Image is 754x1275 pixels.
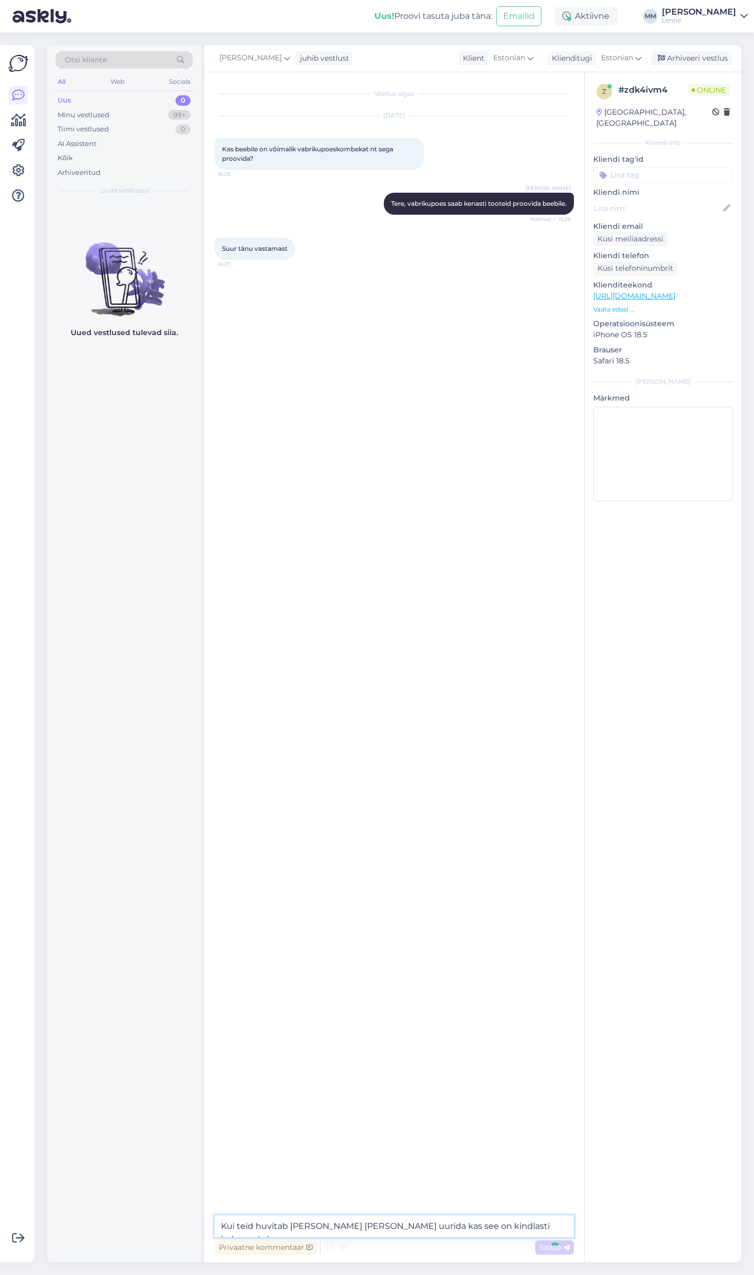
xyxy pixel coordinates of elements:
[662,16,736,25] div: Lenne
[58,95,71,106] div: Uus
[662,8,748,25] a: [PERSON_NAME]Lenne
[222,145,395,162] span: Kas beebile on võimalik vabrikupoeskombekat nt sega proovida?
[71,327,178,338] p: Uued vestlused tulevad siia.
[56,75,68,88] div: All
[215,89,574,98] div: Vestlus algas
[374,11,394,21] b: Uus!
[593,393,733,404] p: Märkmed
[218,170,257,178] span: 16:26
[662,8,736,16] div: [PERSON_NAME]
[222,245,287,252] span: Suur tänu vastamast
[108,75,127,88] div: Web
[218,260,257,268] span: 16:27
[593,232,668,246] div: Küsi meiliaadressi
[593,250,733,261] p: Kliendi telefon
[219,52,282,64] span: [PERSON_NAME]
[594,203,721,214] input: Lisa nimi
[593,167,733,183] input: Lisa tag
[593,329,733,340] p: iPhone OS 18.5
[593,280,733,291] p: Klienditeekond
[593,356,733,367] p: Safari 18.5
[593,291,675,301] a: [URL][DOMAIN_NAME]
[548,53,592,64] div: Klienditugi
[100,186,149,195] span: Uued vestlused
[643,9,658,24] div: MM
[688,84,730,96] span: Online
[58,124,109,135] div: Tiimi vestlused
[167,75,193,88] div: Socials
[374,10,492,23] div: Proovi tasuta juba täna:
[175,124,191,135] div: 0
[526,184,571,192] span: [PERSON_NAME]
[493,52,525,64] span: Estonian
[593,221,733,232] p: Kliendi email
[391,199,567,207] span: Tere, vabrikupoes saab kenasti tooteid proovida beebile.
[496,6,541,26] button: Emailid
[47,224,201,318] img: No chats
[530,215,571,223] span: Nähtud ✓ 16:26
[65,54,107,65] span: Otsi kliente
[58,139,96,149] div: AI Assistent
[593,138,733,148] div: Kliendi info
[593,305,733,314] p: Vaata edasi ...
[651,51,732,65] div: Arhiveeri vestlus
[296,53,349,64] div: juhib vestlust
[593,187,733,198] p: Kliendi nimi
[593,261,678,275] div: Küsi telefoninumbrit
[593,345,733,356] p: Brauser
[58,153,73,163] div: Kõik
[593,318,733,329] p: Operatsioonisüsteem
[601,52,633,64] span: Estonian
[593,154,733,165] p: Kliendi tag'id
[596,107,712,129] div: [GEOGRAPHIC_DATA], [GEOGRAPHIC_DATA]
[8,53,28,73] img: Askly Logo
[459,53,484,64] div: Klient
[602,87,606,95] span: z
[554,7,618,26] div: Aktiivne
[168,110,191,120] div: 99+
[58,168,101,178] div: Arhiveeritud
[175,95,191,106] div: 0
[618,84,688,96] div: # zdk4ivm4
[215,111,574,120] div: [DATE]
[593,377,733,386] div: [PERSON_NAME]
[58,110,109,120] div: Minu vestlused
